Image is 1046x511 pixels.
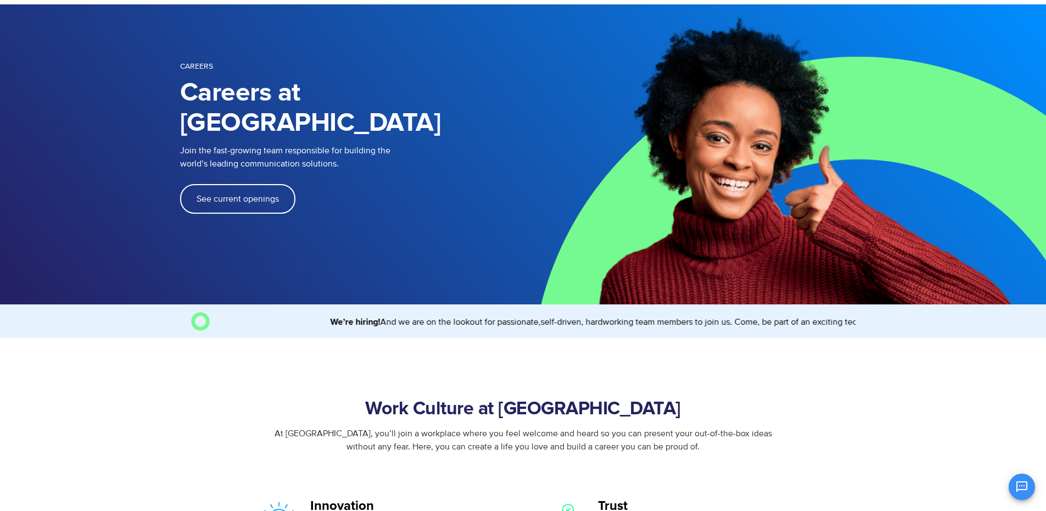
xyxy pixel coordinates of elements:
span: See current openings [197,195,279,203]
p: Join the fast-growing team responsible for building the world’s leading communication solutions. [180,144,507,170]
button: Open chat [1009,474,1035,500]
strong: We’re hiring! [256,318,306,326]
img: O Image [191,312,210,331]
h1: Careers at [GEOGRAPHIC_DATA] [180,78,523,138]
marquee: And we are on the lookout for passionate,self-driven, hardworking team members to join us. Come, ... [214,315,855,329]
span: Careers [180,62,213,71]
span: At [GEOGRAPHIC_DATA], you’ll join a workplace where you feel welcome and heard so you can present... [275,428,772,452]
h2: Work Culture at [GEOGRAPHIC_DATA] [215,398,831,420]
a: See current openings [180,184,295,214]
